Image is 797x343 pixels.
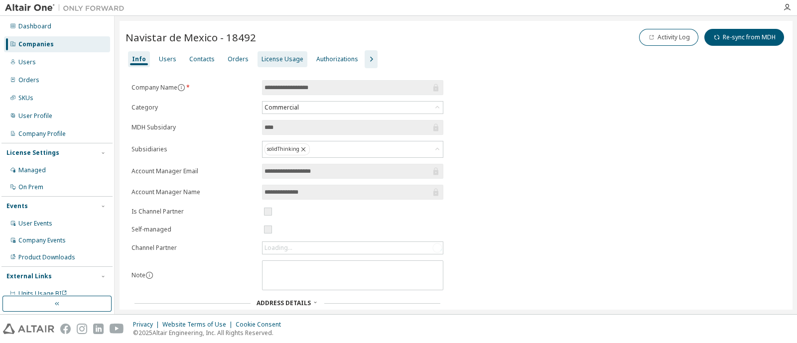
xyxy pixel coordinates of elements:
[228,55,249,63] div: Orders
[704,29,784,46] button: Re-sync from MDH
[126,30,256,44] span: Navistar de Mexico - 18492
[18,58,36,66] div: Users
[145,271,153,279] button: information
[132,104,256,112] label: Category
[6,202,28,210] div: Events
[6,149,59,157] div: License Settings
[132,145,256,153] label: Subsidiaries
[132,55,146,63] div: Info
[6,272,52,280] div: External Links
[316,55,358,63] div: Authorizations
[263,141,443,157] div: solidThinking
[77,324,87,334] img: instagram.svg
[18,76,39,84] div: Orders
[18,94,33,102] div: SKUs
[257,299,311,307] span: Address Details
[132,244,256,252] label: Channel Partner
[189,55,215,63] div: Contacts
[262,55,303,63] div: License Usage
[263,102,443,114] div: Commercial
[132,188,256,196] label: Account Manager Name
[18,22,51,30] div: Dashboard
[18,183,43,191] div: On Prem
[159,55,176,63] div: Users
[18,130,66,138] div: Company Profile
[60,324,71,334] img: facebook.svg
[265,244,292,252] div: Loading...
[132,167,256,175] label: Account Manager Email
[18,166,46,174] div: Managed
[132,123,256,131] label: MDH Subsidary
[18,236,66,244] div: Company Events
[263,102,300,113] div: Commercial
[263,242,443,254] div: Loading...
[177,84,185,92] button: information
[133,321,162,329] div: Privacy
[133,329,287,337] p: © 2025 Altair Engineering, Inc. All Rights Reserved.
[5,3,130,13] img: Altair One
[236,321,287,329] div: Cookie Consent
[132,226,256,233] label: Self-managed
[132,208,256,216] label: Is Channel Partner
[93,324,104,334] img: linkedin.svg
[132,84,256,92] label: Company Name
[110,324,124,334] img: youtube.svg
[162,321,236,329] div: Website Terms of Use
[3,324,54,334] img: altair_logo.svg
[18,40,54,48] div: Companies
[639,29,698,46] button: Activity Log
[18,112,52,120] div: User Profile
[18,253,75,261] div: Product Downloads
[18,289,67,298] span: Units Usage BI
[265,143,310,155] div: solidThinking
[132,271,145,279] label: Note
[18,220,52,228] div: User Events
